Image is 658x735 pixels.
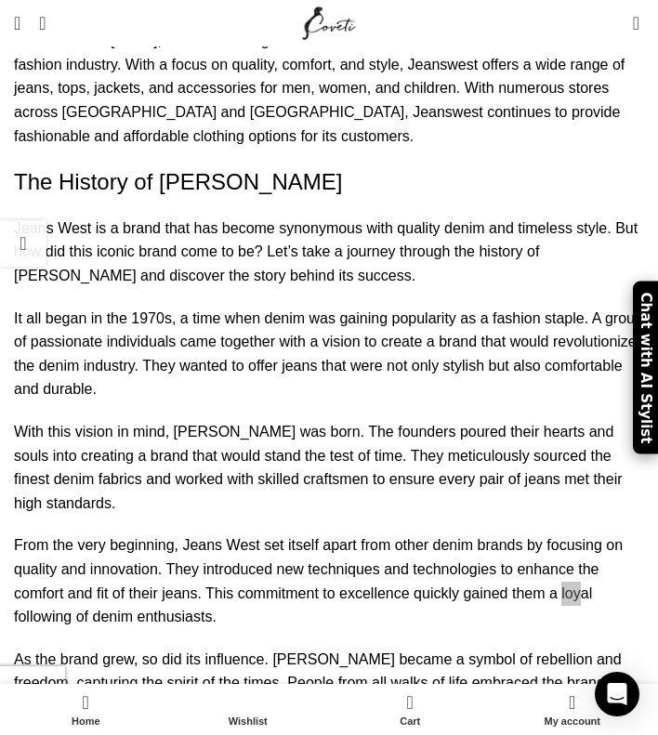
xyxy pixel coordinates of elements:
a: Open mobile menu [5,5,30,42]
div: My wishlist [167,689,330,730]
div: Open Intercom Messenger [595,672,639,716]
a: 0 [624,5,649,42]
a: My account [492,689,654,730]
span: 0 [634,9,648,23]
a: 0 Cart [329,689,492,730]
p: It all began in the 1970s, a time when denim was gaining popularity as a fashion staple. A group ... [14,307,644,401]
span: Home [14,715,158,728]
p: From the very beginning, Jeans West set itself apart from other denim brands by focusing on quali... [14,533,644,628]
a: Search [30,5,55,42]
p: With this vision in mind, [PERSON_NAME] was born. The founders poured their hearts and souls into... [14,420,644,515]
span: 0 [408,689,422,702]
div: My cart [329,689,492,730]
a: Site logo [298,14,361,30]
span: My account [501,715,645,728]
div: My Wishlist [605,5,624,42]
a: Wishlist [167,689,330,730]
p: Jeanswest is a popular Australian clothing brand that specializes in denim and casual wear. Estab... [14,6,644,149]
span: Wishlist [177,715,321,728]
a: Home [5,689,167,730]
p: Jeans West is a brand that has become synonymous with quality denim and timeless style. But how d... [14,217,644,288]
span: Cart [338,715,482,728]
h2: The History of [PERSON_NAME] [14,166,644,198]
